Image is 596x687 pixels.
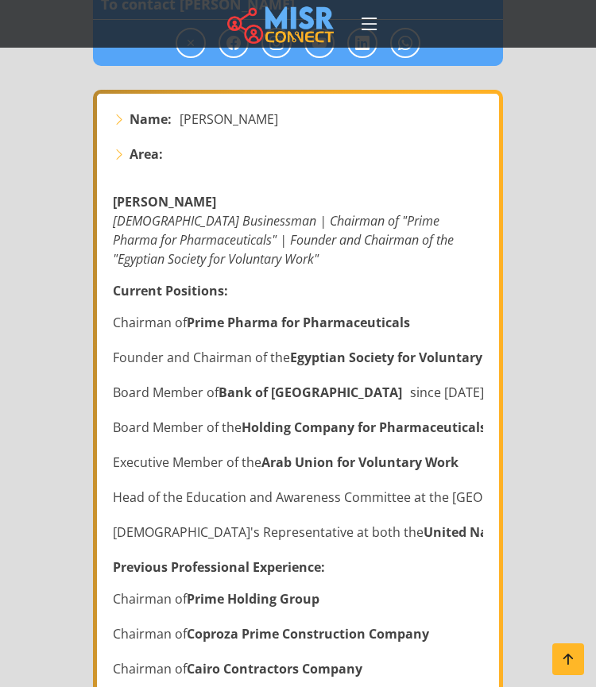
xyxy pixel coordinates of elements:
em: [DEMOGRAPHIC_DATA] Businessman | Chairman of "Prime Pharma for Pharmaceuticals" | Founder and Cha... [113,212,454,268]
strong: Name: [130,110,172,129]
li: Chairman of [113,589,483,608]
li: [DEMOGRAPHIC_DATA]'s Representative at both the and the [113,523,483,542]
li: Board Member of since [DATE] [113,383,483,402]
strong: [PERSON_NAME] [113,193,216,210]
strong: Prime Pharma for Pharmaceuticals [187,313,410,332]
strong: Prime Holding Group [187,589,319,608]
li: Chairman of [113,313,483,332]
span: [PERSON_NAME] [180,110,278,129]
strong: Arab Union for Voluntary Work [261,453,459,472]
strong: Current Positions: [113,282,228,299]
img: main.misr_connect [227,4,334,44]
strong: Coproza Prime Construction Company [187,624,429,643]
strong: Egyptian Society for Voluntary Work [290,348,519,367]
strong: Area: [130,145,163,164]
strong: Previous Professional Experience: [113,558,325,576]
li: Board Member of the [113,418,483,437]
li: Chairman of [113,624,483,643]
strong: Cairo Contractors Company [187,659,362,678]
li: Head of the Education and Awareness Committee at the [GEOGRAPHIC_DATA] for Voluntary Work [113,488,483,507]
li: Chairman of [113,659,483,678]
li: Executive Member of the [113,453,483,472]
strong: Bank of [GEOGRAPHIC_DATA] [219,383,402,402]
li: Founder and Chairman of the [113,348,483,367]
